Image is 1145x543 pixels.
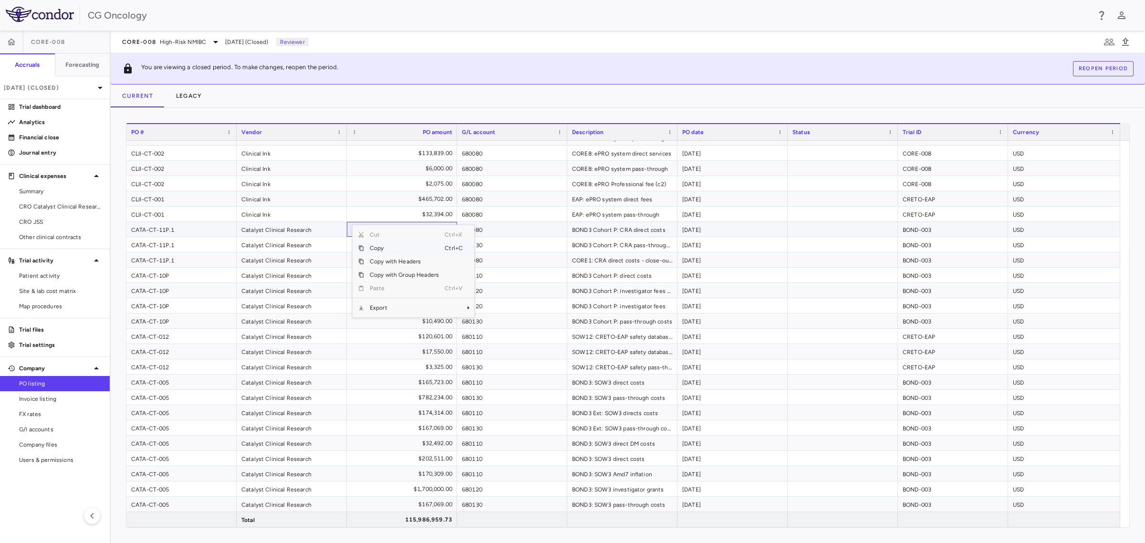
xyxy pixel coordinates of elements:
div: Catalyst Clinical Research [237,390,347,405]
span: [DATE] (Closed) [225,38,268,46]
p: Trial dashboard [19,103,102,111]
div: 680110 [457,451,567,466]
div: EAP: ePRO system pass-through [567,207,677,221]
div: USD [1008,146,1120,160]
div: Catalyst Clinical Research [237,222,347,237]
div: 680110 [457,436,567,450]
span: Ctrl+V [445,282,466,295]
div: BOND-003 [898,497,1008,512]
div: $17,550.00 [355,344,452,359]
span: PO amount [423,129,452,136]
div: [DATE] [677,283,788,298]
div: CRETO-EAP [898,207,1008,221]
div: [DATE] [677,420,788,435]
div: $32,394.00 [355,207,452,222]
div: USD [1008,390,1120,405]
span: Site & lab cost matrix [19,287,102,295]
div: BOND3: SOW3 direct costs [567,451,677,466]
span: High-Risk NMIBC [160,38,206,46]
div: USD [1008,359,1120,374]
div: CLII-CT-002 [126,146,237,160]
span: Copy with Headers [364,255,445,268]
div: Catalyst Clinical Research [237,268,347,282]
div: CG Oncology [88,8,1090,22]
div: Catalyst Clinical Research [237,359,347,374]
span: Company files [19,440,102,449]
div: EAP: ePRO system direct fees [567,191,677,206]
div: USD [1008,405,1120,420]
div: BOND3: SOW3 Amd7 inflation [567,466,677,481]
h6: Forecasting [65,61,100,69]
div: CLII-CT-001 [126,191,237,206]
div: $2,075.00 [355,176,452,191]
span: Copy with Group Headers [364,268,445,282]
div: [DATE] [677,329,788,344]
p: Clinical expenses [19,172,91,180]
div: USD [1008,176,1120,191]
div: Catalyst Clinical Research [237,283,347,298]
div: BOND-003 [898,313,1008,328]
button: Current [111,84,165,107]
div: CORE8: ePRO system direct services [567,146,677,160]
div: $202,511.00 [355,451,452,466]
div: Catalyst Clinical Research [237,481,347,496]
div: $10,490.00 [355,313,452,329]
div: [DATE] [677,146,788,160]
div: Clinical Ink [237,191,347,206]
div: USD [1008,283,1120,298]
div: [DATE] [677,481,788,496]
div: $120,601.00 [355,329,452,344]
div: BOND3: SOW3 pass-through costs [567,497,677,512]
div: Catalyst Clinical Research [237,497,347,512]
div: CATA-CT-005 [126,481,237,496]
div: BOND3: SOW3 investigator grants [567,481,677,496]
div: [DATE] [677,161,788,176]
div: Clinical Ink [237,207,347,221]
div: BOND3 Cohort P: investigator fees prepay [567,283,677,298]
div: CATA-CT-005 [126,405,237,420]
div: CATA-CT-10P [126,298,237,313]
div: [DATE] [677,252,788,267]
span: Summary [19,187,102,196]
div: Catalyst Clinical Research [237,436,347,450]
span: Copy [364,241,445,255]
p: [DATE] (Closed) [4,84,94,92]
div: BOND3: SOW3 pass-through costs [567,390,677,405]
div: 680080 [457,176,567,191]
div: CATA-CT-012 [126,329,237,344]
div: CLII-CT-001 [126,207,237,221]
div: USD [1008,329,1120,344]
div: $165,723.00 [355,375,452,390]
span: Invoice listing [19,395,102,403]
div: 680130 [457,313,567,328]
div: Catalyst Clinical Research [237,344,347,359]
div: Catalyst Clinical Research [237,375,347,389]
div: [DATE] [677,497,788,512]
span: PO listing [19,379,102,388]
div: BOND-003 [898,436,1008,450]
span: CRO JSS [19,218,102,226]
div: BOND3 Ext: SOW3 pass-through costs [567,420,677,435]
div: $167,069.00 [355,497,452,512]
div: BOND3 Cohort P: direct costs [567,268,677,282]
div: CRETO-EAP [898,191,1008,206]
div: Catalyst Clinical Research [237,466,347,481]
div: USD [1008,191,1120,206]
div: $133,839.00 [355,146,452,161]
span: G/l accounts [19,425,102,434]
div: BOND3 Cohort P: investigator fees [567,298,677,313]
div: $1,700,000.00 [355,481,452,497]
span: CRO Catalyst Clinical Research [19,202,102,211]
span: FX rates [19,410,102,418]
div: 115,986,959.73 [355,512,452,527]
div: BOND3: SOW3 direct costs [567,375,677,389]
div: Catalyst Clinical Research [237,420,347,435]
div: 680080 [457,191,567,206]
div: 680120 [457,283,567,298]
div: 680110 [457,344,567,359]
span: Patient activity [19,271,102,280]
div: $465,702.00 [355,191,452,207]
div: CORE-008 [898,176,1008,191]
div: CATA-CT-012 [126,359,237,374]
div: 680080 [457,222,567,237]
